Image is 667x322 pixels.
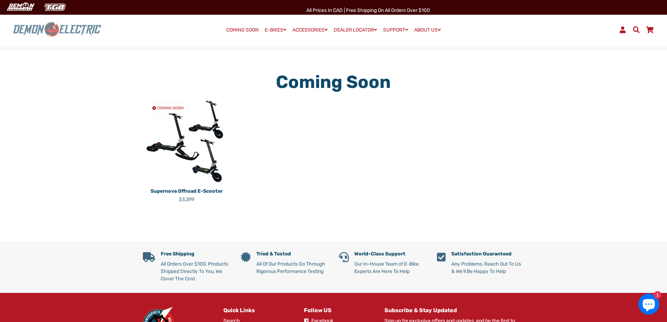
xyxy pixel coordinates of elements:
[143,97,230,185] img: Supernova Offroad E-Scooter
[381,25,411,35] a: SUPPORT
[157,106,184,110] span: COMING SOON!
[331,25,380,35] a: DEALER LOCATOR
[179,197,194,203] span: $3,399
[11,21,104,39] img: Demon Electric logo
[143,97,230,185] a: Supernova Offroad E-Scooter COMING SOON!
[636,294,661,316] inbox-online-store-chat: Shopify online store chat
[384,307,524,314] h4: Subscribe & Stay Updated
[143,185,230,203] a: Supernova Offroad E-Scooter $3,399
[208,71,459,93] h1: Coming Soon
[161,251,230,257] h5: Free Shipping
[143,187,230,195] p: Supernova Offroad E-Scooter
[306,7,430,13] span: All Prices in CAD | Free shipping on all orders over $100
[224,25,261,35] a: COMING SOON
[223,307,293,314] h4: Quick Links
[256,251,328,257] h5: Tried & Tested
[354,260,426,275] p: Our In-House Team of E-Bike Experts Are Here To Help
[256,260,328,275] p: All Of Our Products Go Through Rigorous Performance Testing
[290,25,330,35] a: ACCESSORIES
[41,1,69,13] img: TGB Canada
[304,307,374,314] h4: Follow US
[451,251,524,257] h5: Satisfaction Guaranteed
[262,25,289,35] a: E-BIKES
[354,251,426,257] h5: World-Class Support
[4,1,37,13] img: Demon Electric
[161,260,230,282] p: All Orders Over $100, Products Shipped Directly To You, We Cover The Cost
[412,25,443,35] a: ABOUT US
[451,260,524,275] p: Any Problems, Reach Out To Us & We'll Be Happy To Help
